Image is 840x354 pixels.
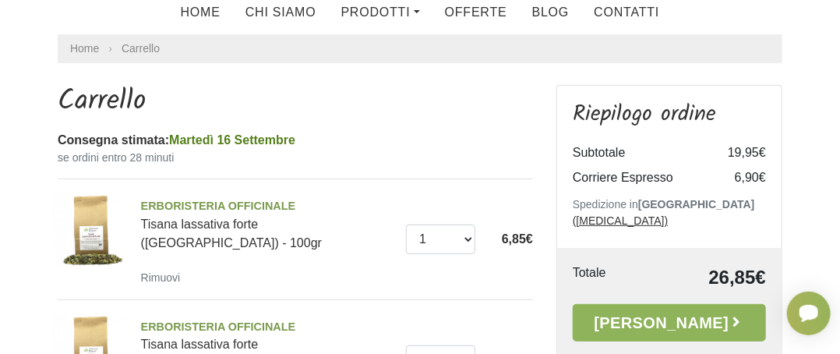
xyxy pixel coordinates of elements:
[58,34,782,63] nav: breadcrumb
[52,192,129,269] img: Tisana lassativa forte (NV) - 100gr
[644,264,766,292] td: 26,85€
[141,198,395,215] span: ERBORISTERIA OFFICINALE
[638,198,755,211] b: [GEOGRAPHIC_DATA]
[58,150,533,166] small: se ordini entro 28 minuti
[573,165,704,190] td: Corriere Espresso
[573,264,644,292] td: Totale
[141,198,395,250] a: ERBORISTERIA OFFICINALETisana lassativa forte ([GEOGRAPHIC_DATA]) - 100gr
[573,196,766,229] p: Spedizione in
[502,232,533,246] span: 6,85€
[787,292,831,335] iframe: Smartsupp widget button
[573,214,668,227] a: ([MEDICAL_DATA])
[58,131,533,150] div: Consegna stimata:
[573,304,766,342] a: [PERSON_NAME]
[704,165,766,190] td: 6,90€
[573,140,704,165] td: Subtotale
[58,85,533,119] h1: Carrello
[573,101,766,128] h3: Riepilogo ordine
[141,271,181,284] small: Rimuovi
[704,140,766,165] td: 19,95€
[122,42,160,55] a: Carrello
[70,41,99,57] a: Home
[169,133,295,147] span: Martedì 16 Settembre
[141,319,395,336] span: ERBORISTERIA OFFICINALE
[141,267,187,287] a: Rimuovi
